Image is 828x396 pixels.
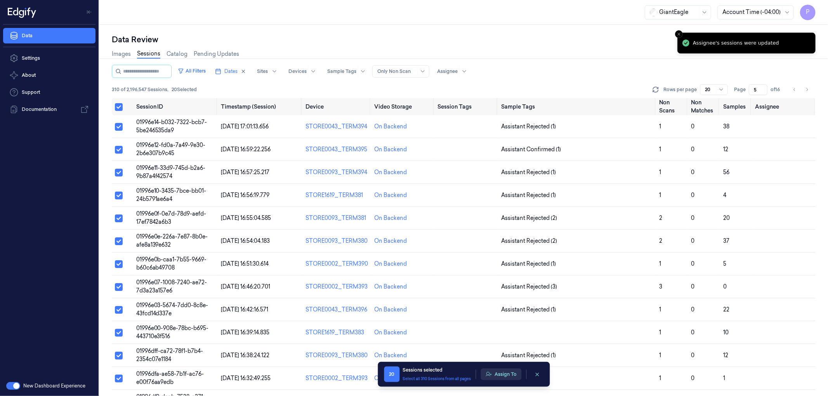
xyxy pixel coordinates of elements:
[723,260,726,267] span: 5
[723,123,729,130] span: 38
[688,98,720,115] th: Non Matches
[221,306,268,313] span: [DATE] 16:42:16.571
[501,168,556,176] span: Assistant Rejected (1)
[3,67,95,83] button: About
[723,214,730,221] span: 20
[221,352,269,359] span: [DATE] 16:38:24.122
[691,283,695,290] span: 0
[691,123,695,130] span: 0
[660,260,661,267] span: 1
[302,98,371,115] th: Device
[501,145,561,154] span: Assistant Confirmed (1)
[789,84,812,95] nav: pagination
[115,214,123,222] button: Select row
[691,169,695,176] span: 0
[137,50,160,59] a: Sessions
[221,375,271,382] span: [DATE] 16:32:49.255
[660,352,661,359] span: 1
[136,256,207,271] span: 01996e0b-caa1-7b55-9669-b60c6ab49708
[800,5,816,20] button: P
[501,260,556,268] span: Assistant Rejected (1)
[136,325,209,340] span: 01996e00-908e-78bc-b695-443710e3f516
[218,98,302,115] th: Timestamp (Session)
[501,214,557,222] span: Assistant Rejected (2)
[172,86,197,93] span: 20 Selected
[691,329,695,336] span: 0
[752,98,816,115] th: Assignee
[720,98,752,115] th: Samples
[660,192,661,199] span: 1
[221,214,271,221] span: [DATE] 16:55:04.585
[115,283,123,291] button: Select row
[221,192,269,199] span: [DATE] 16:56:19.779
[734,86,746,93] span: Page
[660,237,663,244] span: 2
[374,214,407,222] div: On Backend
[374,191,407,199] div: On Backend
[115,329,123,337] button: Select row
[136,142,206,157] span: 01996e12-fd0a-7a49-9e30-2b6e307b9c45
[115,103,123,111] button: Select all
[374,283,407,291] div: On Backend
[374,351,407,360] div: On Backend
[115,237,123,245] button: Select row
[306,214,368,222] div: STORE0093_TERM381
[656,98,688,115] th: Non Scans
[221,123,269,130] span: [DATE] 17:01:13.656
[723,352,728,359] span: 12
[802,84,812,95] button: Go to next page
[306,329,368,337] div: STORE1619_TERM383
[723,375,725,382] span: 1
[374,168,407,176] div: On Backend
[691,375,695,382] span: 0
[3,50,95,66] a: Settings
[723,192,726,199] span: 4
[660,123,661,130] span: 1
[498,98,656,115] th: Sample Tags
[306,123,368,131] div: STORE0043_TERM394
[691,192,695,199] span: 0
[221,260,269,267] span: [DATE] 16:51:30.614
[306,237,368,245] div: STORE0093_TERM380
[3,28,95,43] a: Data
[133,98,218,115] th: Session ID
[501,191,556,199] span: Assistant Rejected (1)
[306,191,368,199] div: STORE1619_TERM381
[306,306,368,314] div: STORE0043_TERM396
[136,187,207,202] span: 01996e10-3435-7bce-bb01-24b5791ae6a4
[115,169,123,176] button: Select row
[306,283,368,291] div: STORE0002_TERM393
[115,260,123,268] button: Select row
[3,85,95,100] a: Support
[221,283,270,290] span: [DATE] 16:46:20.701
[374,374,407,382] div: On Backend
[136,164,206,180] span: 01996e11-33d9-745d-b2a6-9b87a4f42574
[136,370,204,386] span: 01996dfa-ae58-7b1f-ac76-e00f76aa9edb
[224,68,238,75] span: Dates
[501,306,556,314] span: Assistant Rejected (1)
[403,367,471,374] div: Sessions selected
[221,329,269,336] span: [DATE] 16:39:14.835
[723,329,729,336] span: 10
[115,146,123,154] button: Select row
[501,237,557,245] span: Assistant Rejected (2)
[723,237,729,244] span: 37
[691,214,695,221] span: 0
[306,260,368,268] div: STORE0002_TERM390
[374,145,407,154] div: On Backend
[374,329,407,337] div: On Backend
[306,168,368,176] div: STORE0093_TERM394
[167,50,187,58] a: Catalog
[501,351,556,360] span: Assistant Rejected (1)
[531,368,543,380] button: clearSelection
[83,6,95,18] button: Toggle Navigation
[691,260,695,267] span: 0
[693,39,779,47] div: Assignee's sessions were updated
[136,302,208,317] span: 01996e03-5674-7dd0-8c8e-43fcd14d337e
[221,237,270,244] span: [DATE] 16:54:04.183
[374,260,407,268] div: On Backend
[501,283,557,291] span: Assistant Rejected (3)
[306,145,368,154] div: STORE0043_TERM395
[501,123,556,131] span: Assistant Rejected (1)
[403,376,471,382] button: Select all 310 Sessions from all pages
